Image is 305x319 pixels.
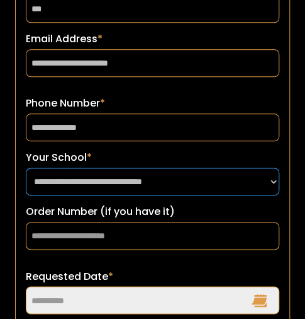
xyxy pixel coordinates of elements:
label: Order Number (if you have it) [26,204,279,219]
label: Email Address [26,32,279,47]
label: Phone Number [26,96,279,111]
label: Your School [26,150,279,165]
label: Requested Date [26,269,279,284]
